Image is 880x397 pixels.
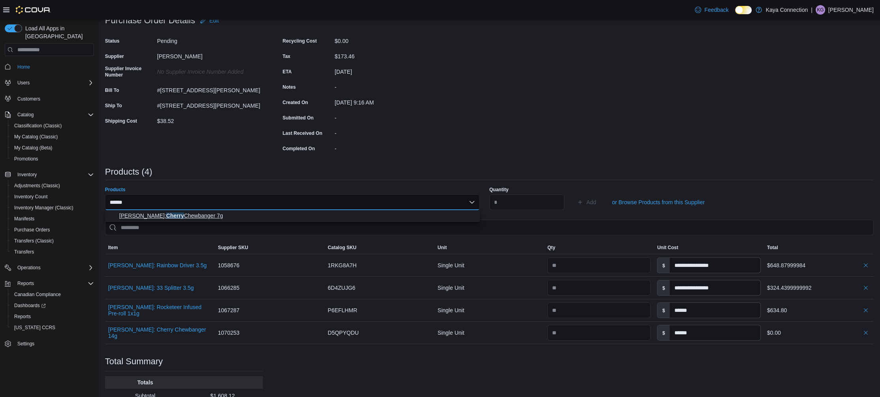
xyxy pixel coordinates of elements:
span: Classification (Classic) [11,121,94,130]
span: Adjustments (Classic) [14,183,60,189]
button: Inventory [2,169,97,180]
span: Edit [210,17,219,24]
label: Tax [283,53,290,60]
button: My Catalog (Beta) [8,142,97,153]
span: Inventory [17,171,37,178]
span: Reports [14,279,94,288]
label: Bill To [105,87,119,93]
label: $ [657,325,670,340]
span: Transfers [14,249,34,255]
div: Single Unit [434,302,544,318]
div: Single Unit [434,325,544,341]
span: My Catalog (Beta) [14,145,52,151]
span: Promotions [11,154,94,164]
button: Add [574,194,599,210]
button: [US_STATE] CCRS [8,322,97,333]
span: Promotions [14,156,38,162]
span: Supplier SKU [218,244,248,251]
span: Feedback [704,6,728,14]
span: KG [817,5,824,15]
a: Reports [11,312,34,321]
button: [PERSON_NAME]: Cherry Chewbanger 14g [108,326,212,339]
div: [DATE] 9:16 AM [335,96,440,106]
span: Customers [14,94,94,104]
button: or Browse Products from this Supplier [609,194,708,210]
span: Operations [14,263,94,272]
span: or Browse Products from this Supplier [612,198,705,206]
label: $ [657,303,670,318]
button: Unit Cost [654,241,764,254]
nav: Complex example [5,58,94,370]
label: Recycling Cost [283,38,317,44]
a: Transfers (Classic) [11,236,57,246]
button: Unit [434,241,544,254]
span: Catalog [14,110,94,119]
h3: Total Summary [105,357,163,366]
label: Completed On [283,145,315,152]
a: [US_STATE] CCRS [11,323,58,332]
div: - [335,127,440,136]
a: Purchase Orders [11,225,53,235]
span: Unit [438,244,447,251]
label: Supplier [105,53,124,60]
button: Inventory Count [8,191,97,202]
span: Purchase Orders [11,225,94,235]
label: Last Received On [283,130,322,136]
button: Canadian Compliance [8,289,97,300]
span: Canadian Compliance [14,291,61,298]
label: Shipping Cost [105,118,137,124]
span: Canadian Compliance [11,290,94,299]
button: Catalog [2,109,97,120]
label: Supplier Invoice Number [105,65,154,78]
p: [PERSON_NAME] [828,5,874,15]
span: Item [108,244,118,251]
button: Operations [14,263,44,272]
span: Manifests [14,216,34,222]
a: Manifests [11,214,37,224]
span: Dark Mode [735,14,736,15]
span: Adjustments (Classic) [11,181,94,190]
a: Customers [14,94,43,104]
button: Customers [2,93,97,104]
span: Transfers [11,247,94,257]
a: Transfers [11,247,37,257]
div: $0.00 [767,328,871,337]
a: Promotions [11,154,41,164]
div: Single Unit [434,257,544,273]
span: D5QPYQDU [328,328,359,337]
span: Reports [17,280,34,287]
a: Adjustments (Classic) [11,181,63,190]
a: Canadian Compliance [11,290,64,299]
button: Classification (Classic) [8,120,97,131]
button: Catalog SKU [325,241,434,254]
button: Operations [2,262,97,273]
img: Cova [16,6,51,14]
div: - [335,112,440,121]
label: Status [105,38,120,44]
div: #[STREET_ADDRESS][PERSON_NAME] [157,84,263,93]
button: Reports [14,279,37,288]
div: Pending [157,35,263,44]
label: Quantity [489,186,509,193]
label: Ship To [105,103,122,109]
span: Users [17,80,30,86]
button: Reports [2,278,97,289]
span: Unit Cost [657,244,678,251]
span: My Catalog (Beta) [11,143,94,153]
button: Transfers (Classic) [8,235,97,246]
button: [PERSON_NAME]: Rocketeer Infused Pre-roll 1x1g [108,304,212,317]
label: $ [657,280,670,295]
span: Transfers (Classic) [14,238,54,244]
span: Add [586,198,596,206]
a: Dashboards [8,300,97,311]
div: Keyana Graham [816,5,825,15]
div: - [335,81,440,90]
span: Settings [17,341,34,347]
button: Home [2,61,97,72]
label: Submitted On [283,115,314,121]
label: ETA [283,69,292,75]
div: [PERSON_NAME] [157,50,263,60]
span: P6EFLHMR [328,306,358,315]
a: Home [14,62,33,72]
button: Reports [8,311,97,322]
